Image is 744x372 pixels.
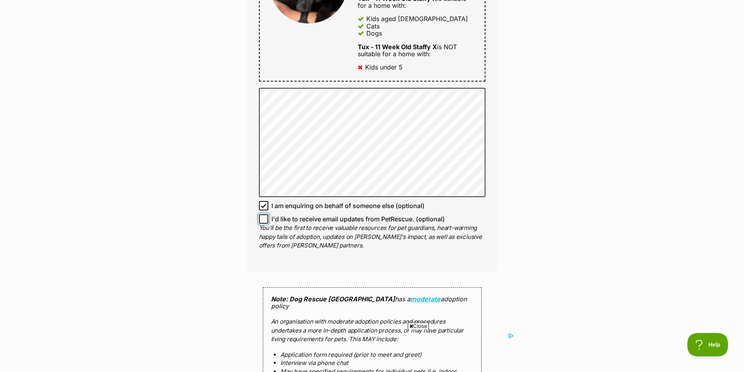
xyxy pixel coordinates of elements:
[408,322,429,330] span: Close
[259,224,485,250] p: You'll be the first to receive valuable resources for pet guardians, heart-warming happy tails of...
[271,201,425,210] span: I am enquiring on behalf of someone else (optional)
[271,317,473,344] p: An organisation with moderate adoption policies and procedures undertakes a more in-depth applica...
[365,64,403,71] div: Kids under 5
[230,333,514,368] iframe: Advertisement
[358,43,437,51] strong: Tux - 11 Week Old Staffy X
[358,43,475,58] div: is NOT suitable for a home with:
[687,333,728,356] iframe: Help Scout Beacon - Open
[366,23,380,30] div: Cats
[410,295,441,303] a: moderate
[271,295,395,303] strong: Note: Dog Rescue [GEOGRAPHIC_DATA]
[366,30,382,37] div: Dogs
[271,214,445,224] span: I'd like to receive email updates from PetRescue. (optional)
[366,15,468,22] div: Kids aged [DEMOGRAPHIC_DATA]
